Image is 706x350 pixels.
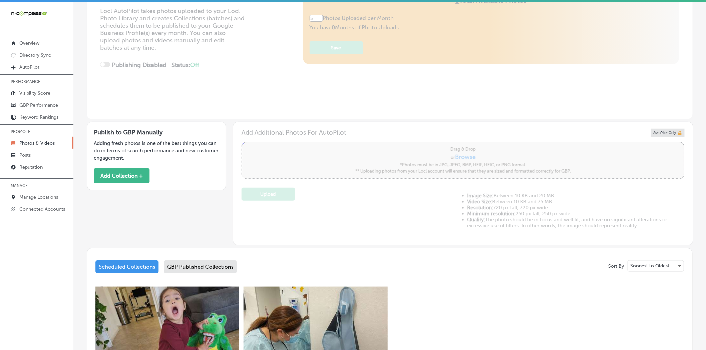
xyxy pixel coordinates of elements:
[19,152,31,158] p: Posts
[628,261,684,271] div: Soonest to Oldest
[19,90,50,96] p: Visibility Score
[19,40,39,46] p: Overview
[94,129,219,136] h3: Publish to GBP Manually
[94,140,219,162] p: Adding fresh photos is one of the best things you can do in terms of search performance and new c...
[19,52,51,58] p: Directory Sync
[19,114,58,120] p: Keyword Rankings
[19,194,58,200] p: Manage Locations
[19,140,55,146] p: Photos & Videos
[19,64,39,70] p: AutoPilot
[164,260,237,273] div: GBP Published Collections
[19,102,58,108] p: GBP Performance
[609,263,624,269] p: Sort By
[19,206,65,212] p: Connected Accounts
[631,263,670,269] p: Soonest to Oldest
[11,10,47,17] img: 660ab0bf-5cc7-4cb8-ba1c-48b5ae0f18e60NCTV_CLogo_TV_Black_-500x88.png
[95,260,158,273] div: Scheduled Collections
[19,164,43,170] p: Reputation
[94,168,149,183] button: Add Collection +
